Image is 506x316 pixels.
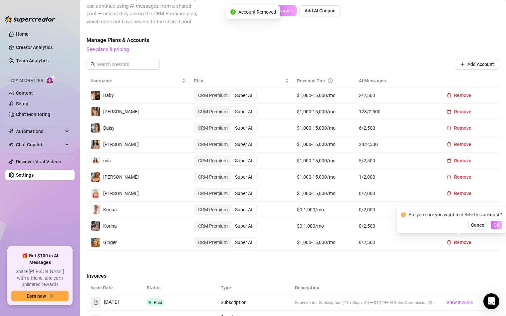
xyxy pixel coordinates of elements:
span: 0 / 2,500 [359,222,433,230]
td: $0-1,000/mo [293,202,355,218]
span: [PERSON_NAME] [103,109,139,114]
span: search [91,62,95,67]
div: segmented control [194,221,257,231]
img: AI Chatter [46,75,56,85]
a: View Invoice [444,298,476,306]
span: Add AI Coupon [305,8,336,13]
span: 1 / 2,000 [359,173,433,181]
div: Super AI [231,123,256,133]
button: Remove [441,155,477,166]
td: $0-1,000/mo [293,218,355,234]
div: CRM Premium [194,107,231,116]
span: plus [460,62,465,67]
button: Add AI Coupon [299,5,341,16]
span: Remove [454,109,471,114]
span: Plan [194,77,284,84]
span: Remove [454,191,471,196]
span: OK [493,222,500,228]
span: 🎁 Get $100 in AI Messages [11,253,69,266]
th: Description [291,281,440,294]
button: OK [491,221,502,229]
td: $1,000-15,000/mo [293,120,355,136]
img: Karlea [91,107,100,116]
img: Ezra [91,172,100,182]
span: delete [447,109,451,114]
span: Ginger [103,240,117,245]
span: 6 / 2,500 [359,124,433,132]
span: delete [447,240,451,245]
th: Type [217,281,254,294]
a: Team Analytics [16,58,49,63]
span: check-circle [230,9,236,15]
span: Korina [103,223,117,229]
input: Search creators [97,61,150,68]
div: Are you sure you want to delete this account? [408,211,502,218]
span: Baby [103,93,114,98]
th: AI Messages [355,74,437,87]
th: Plan [190,74,293,87]
img: mia [91,156,100,165]
div: segmented control [194,155,257,166]
div: segmented control [194,172,257,182]
span: 5 / 2,500 [359,157,433,164]
div: CRM Premium [194,140,231,149]
span: Username [91,77,180,84]
span: Remove [454,93,471,98]
div: Super AI [231,221,256,231]
div: CRM Premium [194,156,231,165]
div: CRM Premium [194,189,231,198]
td: $1,000-15,000/mo [293,104,355,120]
div: segmented control [194,90,257,101]
span: Remove [454,142,471,147]
div: Super AI [231,107,256,116]
td: $1,000-15,000/mo [293,136,355,153]
td: $1,000-15,000/mo [293,185,355,202]
button: Remove [441,204,477,215]
span: 2 / 2,500 [359,92,433,99]
td: $1,000-15,000/mo [293,234,355,251]
span: [PERSON_NAME] [103,191,139,196]
div: segmented control [194,237,257,248]
span: delete [447,142,451,147]
span: Account Removed [238,8,276,16]
img: logo-BBDzfeDw.svg [5,16,55,23]
div: segmented control [194,123,257,133]
span: Earn now [27,293,46,299]
div: Super AI [231,189,256,198]
img: Daisy [91,123,100,133]
td: $1,000-15,000/mo [293,87,355,104]
button: Remove [441,237,477,248]
span: Add Account [467,62,494,67]
span: Izzy AI Chatter [9,78,43,84]
th: Username [87,74,190,87]
span: 128 / 2,500 [359,108,433,115]
button: Remove [441,90,477,101]
div: CRM Premium [194,238,231,247]
span: [DATE] [104,298,119,306]
button: Remove [441,139,477,150]
span: delete [447,93,451,98]
button: Remove [441,123,477,133]
th: Status [142,281,217,294]
a: Chat Monitoring [16,112,50,117]
div: segmented control [194,139,257,150]
span: mia [103,158,111,163]
span: info-circle [328,78,333,83]
span: Share [PERSON_NAME] with a friend, and earn unlimited rewards [11,268,69,288]
div: Super AI [231,205,256,214]
span: delete [447,126,451,130]
img: Baby [91,91,100,100]
button: Cancel [468,221,488,229]
div: CRM Premium [194,172,231,182]
div: Super AI [231,172,256,182]
span: Cancel [471,222,486,228]
img: Ameena [91,140,100,149]
a: Creator Analytics [16,42,69,53]
a: Discover Viral Videos [16,159,61,164]
img: Korina [91,205,100,214]
button: Earn nowarrow-right [11,291,69,301]
span: Subscription [221,300,247,305]
button: Add Account [455,59,499,70]
div: segmented control [194,204,257,215]
span: Paid [154,300,162,305]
